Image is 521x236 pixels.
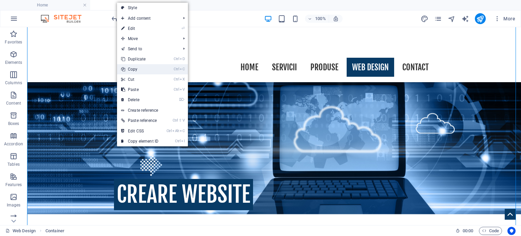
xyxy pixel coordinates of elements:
[117,126,162,136] a: CtrlAltCEdit CSS
[117,54,162,64] a: CtrlDDuplicate
[175,139,180,143] i: Ctrl
[482,227,499,235] span: Code
[475,13,486,24] button: publish
[117,34,178,44] span: Move
[180,57,185,61] i: D
[167,129,172,133] i: Ctrl
[117,115,162,126] a: Ctrl⇧VPaste reference
[7,202,21,208] p: Images
[305,15,329,23] button: 100%
[174,67,179,71] i: Ctrl
[421,15,429,23] button: design
[421,15,428,23] i: Design (Ctrl+Alt+Y)
[507,227,516,235] button: Usercentrics
[117,3,188,13] a: Style
[7,162,20,167] p: Tables
[434,15,442,23] i: Pages (Ctrl+Alt+S)
[476,15,484,23] i: Publish
[117,23,162,34] a: ⏎Edit
[467,228,468,233] span: :
[461,15,469,23] button: text_generator
[180,67,185,71] i: C
[117,44,178,54] a: Send to
[45,227,64,235] span: Click to select. Double-click to edit
[173,118,178,123] i: Ctrl
[111,15,118,23] i: Undo: Change text (Ctrl+Z)
[181,139,185,143] i: I
[172,129,179,133] i: Alt
[180,87,185,92] i: V
[5,39,22,45] p: Favorites
[448,15,456,23] button: navigator
[434,15,442,23] button: pages
[491,13,518,24] button: More
[180,129,185,133] i: C
[6,101,21,106] p: Content
[180,77,185,81] i: X
[8,121,19,126] p: Boxes
[117,74,162,85] a: CtrlXCut
[333,16,339,22] i: On resize automatically adjust zoom level to fit chosen device.
[179,118,182,123] i: ⇧
[5,227,36,235] a: Click to cancel selection. Double-click to open Pages
[5,80,22,86] p: Columns
[461,15,469,23] i: AI Writer
[463,227,473,235] span: 00 00
[117,105,188,115] a: Create reference
[39,15,90,23] img: Editor Logo
[117,95,162,105] a: ⌦Delete
[174,77,179,81] i: Ctrl
[479,227,502,235] button: Code
[110,15,118,23] button: undo
[5,182,22,187] p: Features
[315,15,326,23] h6: 100%
[494,15,515,22] span: More
[45,227,64,235] nav: breadcrumb
[174,57,179,61] i: Ctrl
[179,97,185,102] i: ⌦
[117,85,162,95] a: CtrlVPaste
[174,87,179,92] i: Ctrl
[456,227,474,235] h6: Session time
[90,1,180,9] h4: Web Design
[182,118,185,123] i: V
[117,13,178,23] span: Add content
[117,64,162,74] a: CtrlCCopy
[5,60,22,65] p: Elements
[4,141,23,147] p: Accordion
[117,136,162,146] a: CtrlICopy element ID
[448,15,456,23] i: Navigator
[181,26,185,31] i: ⏎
